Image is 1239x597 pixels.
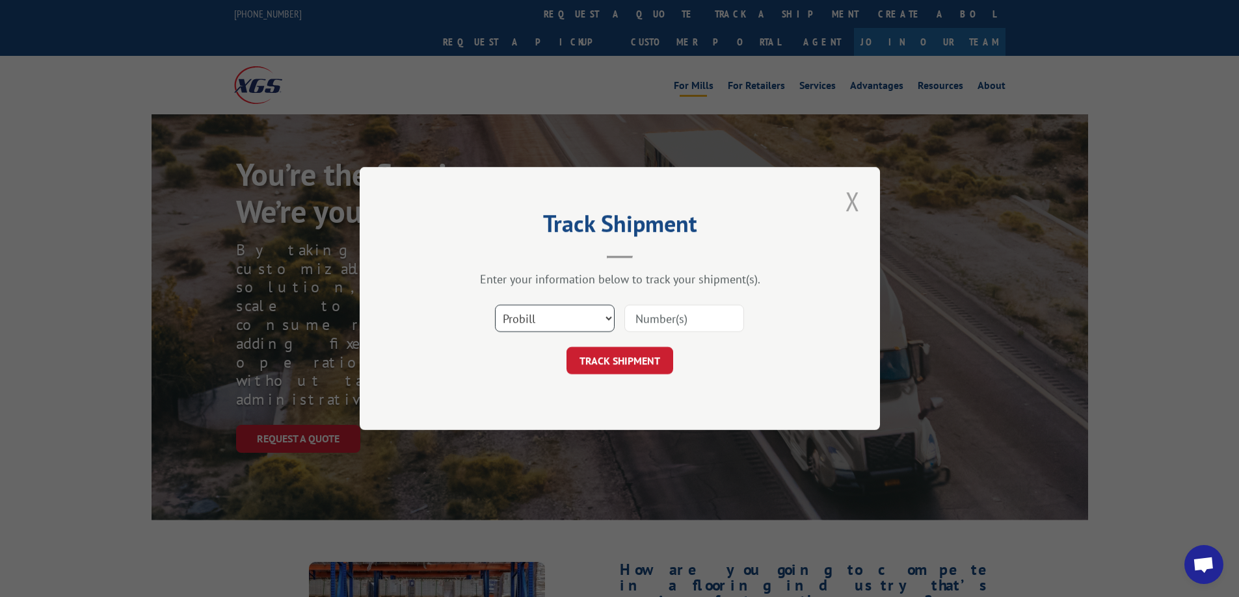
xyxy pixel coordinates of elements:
[425,272,815,286] div: Enter your information below to track your shipment(s).
[425,214,815,239] h2: Track Shipment
[842,183,864,219] button: Close modal
[1184,545,1223,584] a: Open chat
[624,305,744,332] input: Number(s)
[566,347,673,374] button: TRACK SHIPMENT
